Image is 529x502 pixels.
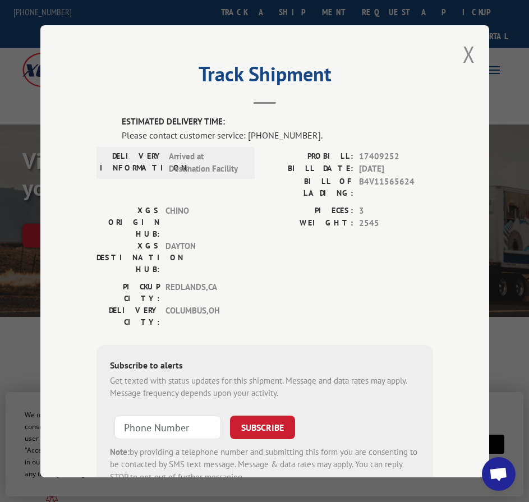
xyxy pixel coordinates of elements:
label: XGS DESTINATION HUB: [96,240,160,275]
span: 17409252 [359,150,433,163]
div: Subscribe to alerts [110,358,420,374]
span: COLUMBUS , OH [165,304,241,328]
span: [DATE] [359,163,433,176]
span: B4V11565624 [359,175,433,199]
div: by providing a telephone number and submitting this form you are consenting to be contacted by SM... [110,445,420,483]
h2: Track Shipment [96,66,433,87]
span: 3 [359,204,433,217]
span: CHINO [165,204,241,240]
span: REDLANDS , CA [165,280,241,304]
span: Arrived at Destination Facility [169,150,245,175]
button: Close modal [463,39,475,69]
label: BILL DATE: [265,163,353,176]
label: DELIVERY INFORMATION: [100,150,163,175]
button: SUBSCRIBE [230,415,295,439]
label: ESTIMATED DELIVERY TIME: [122,116,433,128]
div: Get texted with status updates for this shipment. Message and data rates may apply. Message frequ... [110,374,420,399]
div: Open chat [482,457,516,491]
span: 2545 [359,217,433,230]
label: BILL OF LADING: [265,175,353,199]
label: DELIVERY CITY: [96,304,160,328]
input: Phone Number [114,415,221,439]
label: XGS ORIGIN HUB: [96,204,160,240]
span: DAYTON [165,240,241,275]
label: PROBILL: [265,150,353,163]
label: WEIGHT: [265,217,353,230]
label: PICKUP CITY: [96,280,160,304]
label: PIECES: [265,204,353,217]
div: Please contact customer service: [PHONE_NUMBER]. [122,128,433,141]
strong: Note: [110,446,130,457]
